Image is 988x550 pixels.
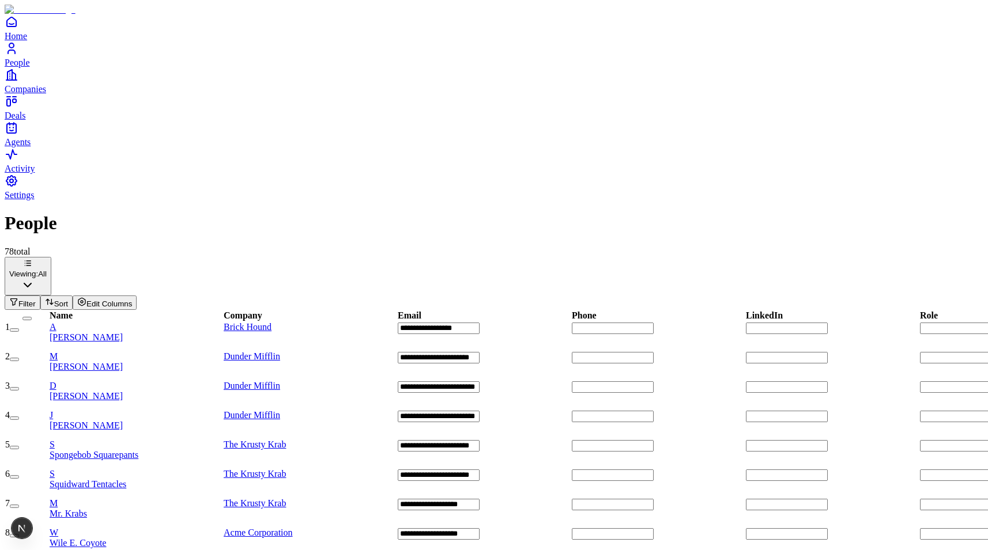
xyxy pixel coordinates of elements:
[5,322,10,332] span: 1
[50,450,138,460] span: Spongebob Squarepants
[50,391,123,401] span: [PERSON_NAME]
[9,270,47,278] div: Viewing:
[5,295,40,310] button: Filter
[50,538,106,548] span: Wile E. Coyote
[50,322,223,343] a: A[PERSON_NAME]
[50,332,123,342] span: [PERSON_NAME]
[50,479,126,489] span: Squidward Tentacles
[5,213,983,234] h1: People
[5,351,10,361] span: 2
[50,509,87,518] span: Mr. Krabs
[5,439,10,449] span: 5
[224,498,286,508] a: The Krusty Krab
[5,111,25,120] span: Deals
[5,137,31,147] span: Agents
[224,439,286,449] a: The Krusty Krab
[398,310,421,321] div: Email
[746,310,783,321] div: LinkedIn
[5,31,27,41] span: Home
[5,68,983,94] a: Companies
[5,94,983,120] a: Deals
[50,362,123,371] span: [PERSON_NAME]
[50,528,223,548] a: WWile E. Coyote
[5,58,30,67] span: People
[50,310,73,321] div: Name
[5,190,35,200] span: Settings
[224,410,280,420] a: Dunder Mifflin
[5,528,10,537] span: 8
[50,439,223,460] a: SSpongebob Squarepants
[224,351,280,361] a: Dunder Mifflin
[50,351,223,362] div: M
[50,498,223,519] a: MMr. Krabs
[50,322,223,332] div: A
[5,174,983,200] a: Settings
[50,528,223,538] div: W
[224,528,293,537] a: Acme Corporation
[50,498,223,509] div: M
[920,310,938,321] div: Role
[224,310,262,321] div: Company
[50,420,123,430] span: [PERSON_NAME]
[50,469,223,490] a: SSquidward Tentacles
[73,295,137,310] button: Edit Columns
[5,498,10,508] span: 7
[50,410,223,420] div: J
[5,410,10,420] span: 4
[224,322,271,332] a: Brick Hound
[5,147,983,173] a: Activity
[86,299,132,308] span: Edit Columns
[54,299,68,308] span: Sort
[5,15,983,41] a: Home
[5,121,983,147] a: Agents
[50,439,223,450] div: S
[50,381,223,391] div: D
[18,299,36,308] span: Filter
[5,469,10,479] span: 6
[5,381,10,390] span: 3
[5,164,35,173] span: Activity
[50,469,223,479] div: S
[5,5,76,15] img: Item Brain Logo
[572,310,597,321] div: Phone
[50,351,223,372] a: M[PERSON_NAME]
[5,41,983,67] a: People
[50,381,223,401] a: D[PERSON_NAME]
[224,381,280,390] a: Dunder Mifflin
[40,295,73,310] button: Sort
[5,246,983,257] div: 78 total
[5,84,46,94] span: Companies
[50,410,223,431] a: J[PERSON_NAME]
[224,469,286,479] a: The Krusty Krab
